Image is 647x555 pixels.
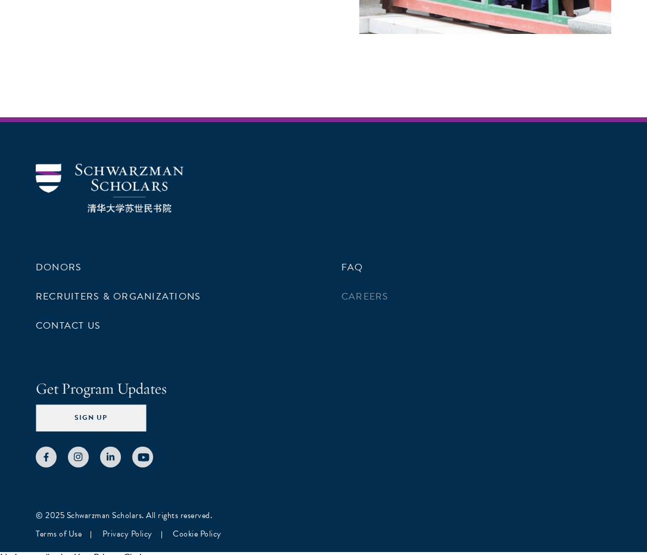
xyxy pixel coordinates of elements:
h4: Get Program Updates [36,378,611,400]
a: FAQ [341,260,363,275]
a: Contact Us [36,319,101,333]
button: Sign Up [36,405,146,432]
div: © 2025 Schwarzman Scholars. All rights reserved. [36,509,611,522]
a: Careers [341,289,389,304]
a: Terms of Use [36,528,82,540]
a: Privacy Policy [102,528,153,540]
a: Donors [36,260,82,275]
img: Schwarzman Scholars [36,164,183,213]
a: Cookie Policy [173,528,222,540]
a: Recruiters & Organizations [36,289,201,304]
